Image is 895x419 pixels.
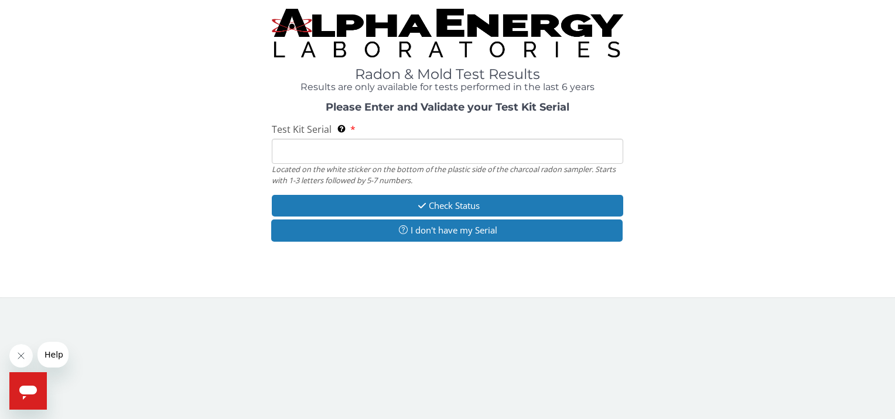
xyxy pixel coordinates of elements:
[271,219,622,241] button: I don't have my Serial
[9,372,47,410] iframe: Button to launch messaging window
[272,67,623,82] h1: Radon & Mold Test Results
[272,82,623,92] h4: Results are only available for tests performed in the last 6 years
[9,344,33,368] iframe: Close message
[37,342,69,368] iframe: Message from company
[272,123,332,136] span: Test Kit Serial
[326,101,569,114] strong: Please Enter and Validate your Test Kit Serial
[272,9,623,57] img: TightCrop.jpg
[272,164,623,186] div: Located on the white sticker on the bottom of the plastic side of the charcoal radon sampler. Sta...
[272,195,623,217] button: Check Status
